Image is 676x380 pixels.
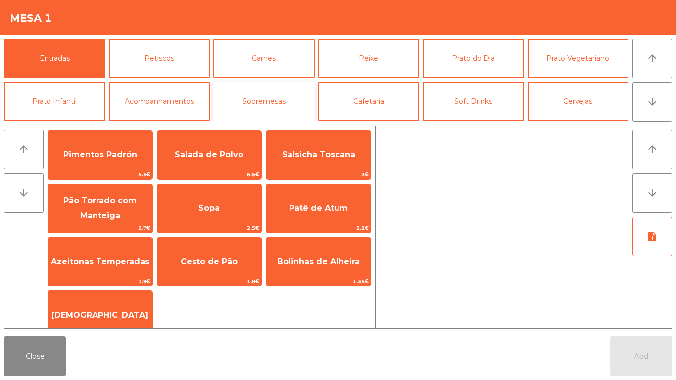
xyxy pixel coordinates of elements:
button: Prato Infantil [4,82,105,121]
button: arrow_upward [632,39,672,78]
button: Cervejas [528,82,629,121]
span: Pimentos Padrón [63,150,137,159]
span: 1.35€ [266,277,371,286]
i: arrow_upward [18,143,30,155]
span: 6.5€ [157,170,262,179]
button: Cafetaria [318,82,420,121]
button: Sobremesas [213,82,315,121]
span: 5.5€ [48,170,152,179]
span: Salada de Polvo [175,150,243,159]
span: 2.7€ [48,223,152,233]
span: 3€ [266,170,371,179]
h4: Mesa 1 [10,11,52,26]
span: 1.8€ [157,277,262,286]
i: arrow_upward [646,52,658,64]
span: Pão Torrado com Manteiga [63,196,137,220]
span: Bolinhas de Alheira [277,257,360,266]
span: Sopa [198,203,220,213]
button: Prato do Dia [423,39,524,78]
button: note_add [632,217,672,256]
button: arrow_downward [4,173,44,213]
span: Azeitonas Temperadas [51,257,149,266]
button: Close [4,336,66,376]
button: Soft Drinks [423,82,524,121]
span: 1.9€ [48,277,152,286]
span: [DEMOGRAPHIC_DATA] [51,310,148,320]
span: 2.2€ [266,223,371,233]
span: Salsicha Toscana [282,150,355,159]
button: Entradas [4,39,105,78]
button: Acompanhamentos [109,82,210,121]
i: arrow_downward [646,187,658,199]
button: arrow_upward [4,130,44,169]
button: Carnes [213,39,315,78]
button: arrow_downward [632,173,672,213]
span: 2.5€ [157,223,262,233]
button: arrow_upward [632,130,672,169]
button: Peixe [318,39,420,78]
i: note_add [646,231,658,242]
button: Prato Vegetariano [528,39,629,78]
i: arrow_downward [646,96,658,108]
span: Patê de Atum [289,203,348,213]
i: arrow_upward [646,143,658,155]
i: arrow_downward [18,187,30,199]
span: Cesto de Pão [181,257,238,266]
button: arrow_downward [632,82,672,122]
button: Petiscos [109,39,210,78]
